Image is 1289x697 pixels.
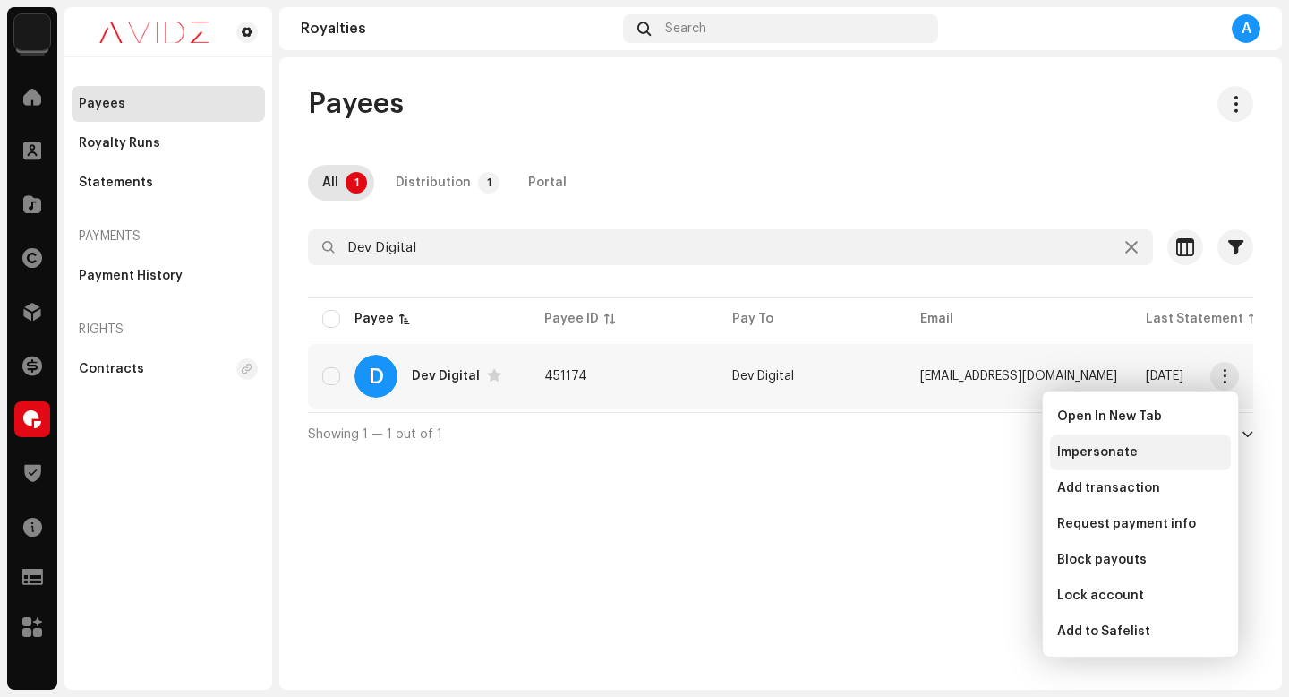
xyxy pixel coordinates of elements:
[79,269,183,283] div: Payment History
[308,229,1153,265] input: Search
[1057,409,1162,424] span: Open In New Tab
[308,86,404,122] span: Payees
[1057,553,1147,567] span: Block payouts
[1057,481,1160,495] span: Add transaction
[79,176,153,190] div: Statements
[72,215,265,258] re-a-nav-header: Payments
[79,136,160,151] div: Royalty Runs
[665,22,706,36] span: Search
[72,351,265,387] re-m-nav-item: Contracts
[14,14,50,50] img: 10d72f0b-d06a-424f-aeaa-9c9f537e57b6
[920,370,1117,383] span: prakashmusic100@gmail.com
[72,308,265,351] re-a-nav-header: Rights
[72,165,265,201] re-m-nav-item: Statements
[1057,624,1150,639] span: Add to Safelist
[322,165,338,201] div: All
[72,258,265,294] re-m-nav-item: Payment History
[354,310,394,328] div: Payee
[528,165,567,201] div: Portal
[1232,14,1260,43] div: A
[308,428,442,441] span: Showing 1 — 1 out of 1
[396,165,471,201] div: Distribution
[478,172,499,194] p-badge: 1
[544,310,599,328] div: Payee ID
[72,86,265,122] re-m-nav-item: Payees
[1057,589,1144,603] span: Lock account
[301,22,616,36] div: Royalties
[79,22,229,43] img: 0c631eef-60b6-411a-a233-6856366a70de
[732,370,794,383] span: Dev Digital
[354,355,397,398] div: D
[79,97,125,111] div: Payees
[72,125,265,161] re-m-nav-item: Royalty Runs
[1057,445,1138,460] span: Impersonate
[412,370,480,383] div: Dev Digital
[79,362,144,376] div: Contracts
[1146,370,1183,383] span: Jun 2025
[1057,517,1196,531] span: Request payment info
[1146,310,1243,328] div: Last Statement
[544,370,587,383] span: 451174
[346,172,367,194] p-badge: 1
